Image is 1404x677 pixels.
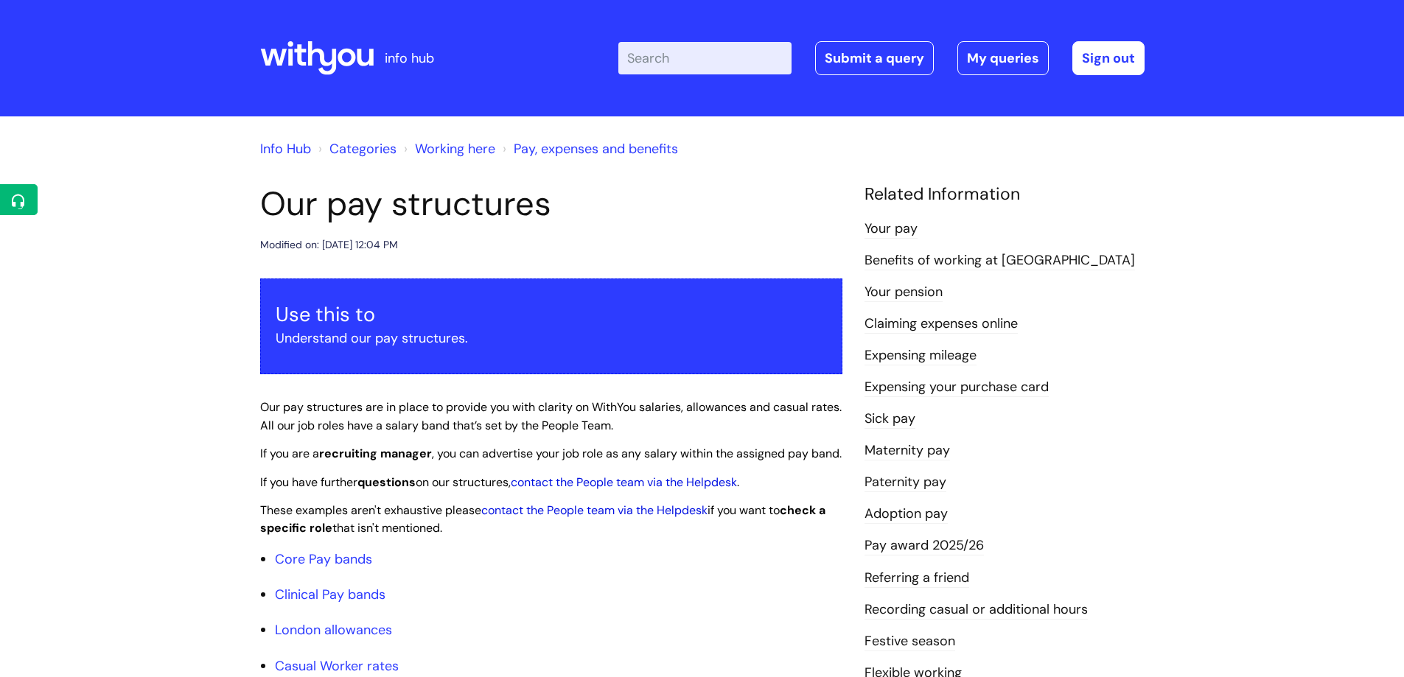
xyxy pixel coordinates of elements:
a: Clinical Pay bands [275,586,385,603]
a: My queries [957,41,1049,75]
a: Referring a friend [865,569,969,588]
a: Benefits of working at [GEOGRAPHIC_DATA] [865,251,1135,270]
strong: recruiting manager [319,446,432,461]
a: Expensing your purchase card [865,378,1049,397]
a: Core Pay bands [275,550,372,568]
a: Categories [329,140,397,158]
input: Search [618,42,792,74]
a: Festive season [865,632,955,651]
a: Sign out [1072,41,1145,75]
a: contact the People team via the Helpdesk [511,474,737,490]
strong: questions [357,474,416,490]
a: Working here [415,140,495,158]
span: Our pay structures are in place to provide you with clarity on WithYou salaries, allowances and c... [260,399,842,433]
a: Recording casual or additional hours [865,600,1088,620]
p: Understand our pay structures. [276,326,827,350]
span: These examples aren't exhaustive please if you want to that isn't mentioned. [260,502,825,536]
a: Info Hub [260,140,311,158]
a: Your pay [865,220,918,239]
a: Expensing mileage [865,346,977,365]
p: info hub [385,46,434,70]
li: Working here [400,137,495,161]
a: London allowances [275,621,392,639]
span: If you have further on our structures, . [260,474,739,490]
h3: Use this to [276,303,827,326]
div: | - [618,41,1145,75]
div: Modified on: [DATE] 12:04 PM [260,236,398,254]
a: Pay, expenses and benefits [514,140,678,158]
a: contact the People team via the Helpdesk [481,502,708,518]
h1: Our pay structures [260,184,842,224]
h4: Related Information [865,184,1145,205]
a: Casual Worker rates [275,657,399,675]
a: Claiming expenses online [865,315,1018,334]
a: Submit a query [815,41,934,75]
a: Your pension [865,283,943,302]
a: Pay award 2025/26 [865,536,984,555]
li: Solution home [315,137,397,161]
a: Sick pay [865,410,915,429]
span: If you are a , you can advertise your job role as any salary within the assigned pay band. [260,446,842,461]
a: Paternity pay [865,473,946,492]
li: Pay, expenses and benefits [499,137,678,161]
a: Maternity pay [865,441,950,460]
a: Adoption pay [865,505,948,524]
